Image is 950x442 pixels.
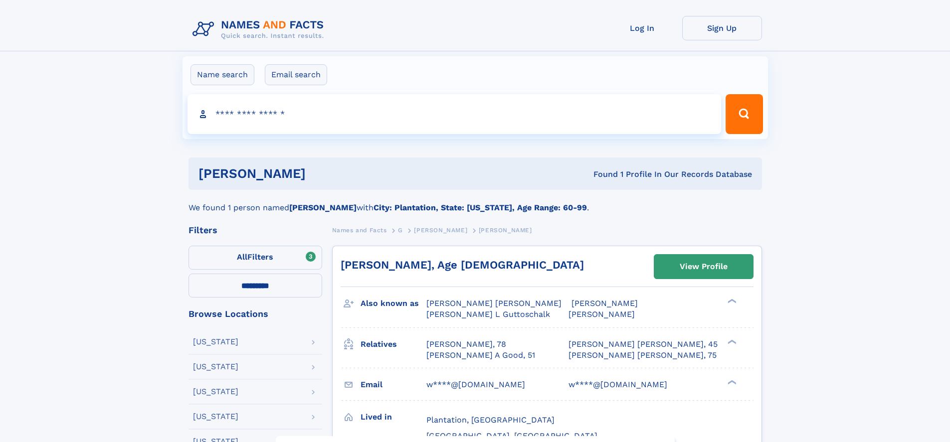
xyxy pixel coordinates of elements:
[341,259,584,271] a: [PERSON_NAME], Age [DEMOGRAPHIC_DATA]
[374,203,587,212] b: City: Plantation, State: [US_STATE], Age Range: 60-99
[398,224,403,236] a: G
[725,379,737,385] div: ❯
[193,413,238,421] div: [US_STATE]
[361,336,426,353] h3: Relatives
[193,338,238,346] div: [US_STATE]
[569,309,635,319] span: [PERSON_NAME]
[569,350,717,361] a: [PERSON_NAME] [PERSON_NAME], 75
[361,409,426,426] h3: Lived in
[414,227,467,234] span: [PERSON_NAME]
[426,415,555,425] span: Plantation, [GEOGRAPHIC_DATA]
[680,255,728,278] div: View Profile
[426,350,535,361] a: [PERSON_NAME] A Good, 51
[414,224,467,236] a: [PERSON_NAME]
[361,295,426,312] h3: Also known as
[193,363,238,371] div: [US_STATE]
[189,190,762,214] div: We found 1 person named with .
[426,339,506,350] a: [PERSON_NAME], 78
[189,16,332,43] img: Logo Names and Facts
[189,226,322,235] div: Filters
[265,64,327,85] label: Email search
[725,298,737,304] div: ❯
[426,431,597,441] span: [GEOGRAPHIC_DATA], [GEOGRAPHIC_DATA]
[188,94,722,134] input: search input
[654,255,753,279] a: View Profile
[190,64,254,85] label: Name search
[426,298,562,308] span: [PERSON_NAME] [PERSON_NAME]
[725,338,737,345] div: ❯
[289,203,357,212] b: [PERSON_NAME]
[198,167,450,180] h1: [PERSON_NAME]
[682,16,762,40] a: Sign Up
[193,388,238,396] div: [US_STATE]
[361,376,426,393] h3: Email
[726,94,762,134] button: Search Button
[569,339,718,350] a: [PERSON_NAME] [PERSON_NAME], 45
[189,309,322,318] div: Browse Locations
[189,246,322,270] label: Filters
[398,227,403,234] span: G
[571,298,638,308] span: [PERSON_NAME]
[602,16,682,40] a: Log In
[449,169,752,180] div: Found 1 Profile In Our Records Database
[332,224,387,236] a: Names and Facts
[479,227,532,234] span: [PERSON_NAME]
[426,309,550,319] span: [PERSON_NAME] L Guttoschalk
[237,252,247,262] span: All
